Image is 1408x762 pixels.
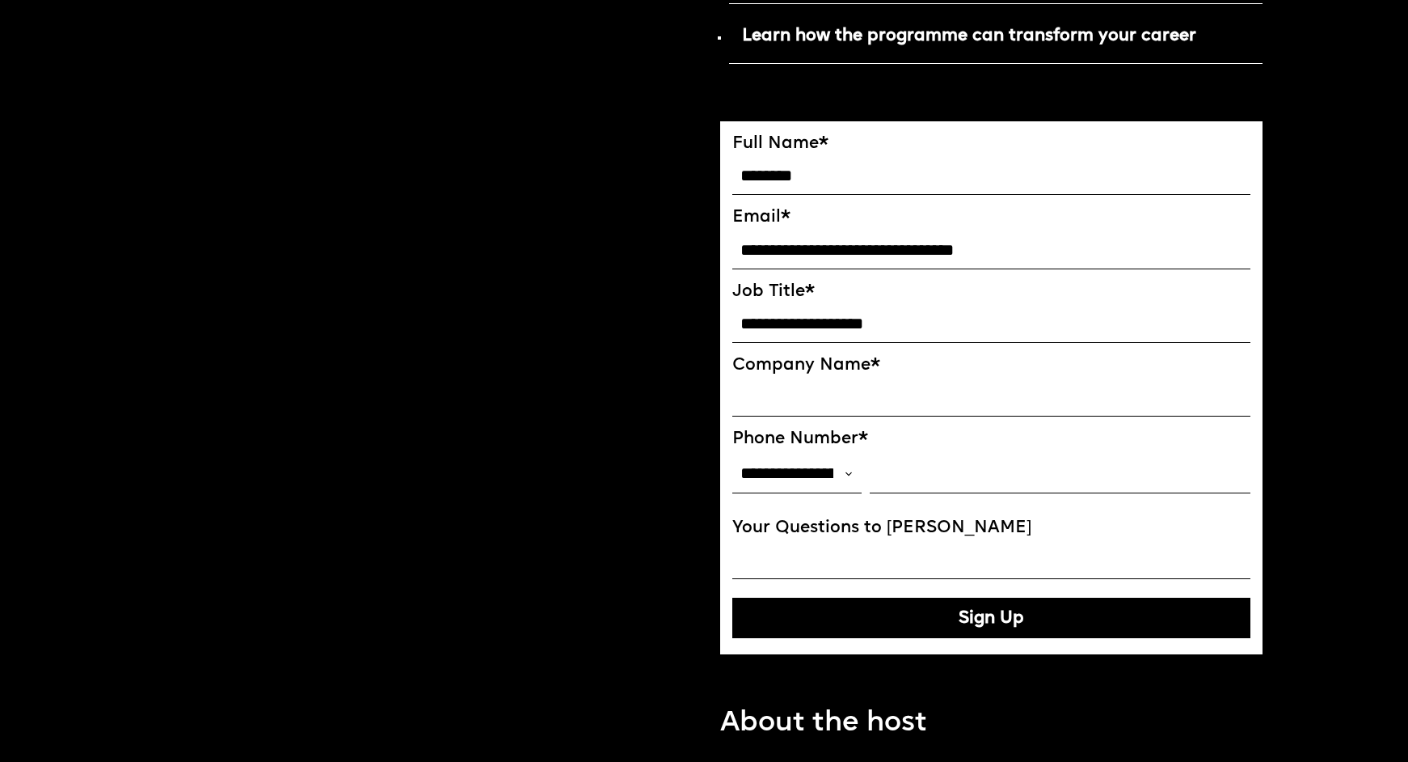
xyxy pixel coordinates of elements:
[732,429,1250,449] label: Phone Number
[720,705,927,744] p: About the host
[732,207,1250,227] label: Email
[742,28,1196,44] strong: Learn how the programme can transform your career
[732,355,1250,375] label: Company Name
[732,282,1250,302] label: Job Title
[732,133,1250,154] label: Full Name
[732,598,1250,638] button: Sign Up
[732,518,1250,538] label: Your Questions to [PERSON_NAME]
